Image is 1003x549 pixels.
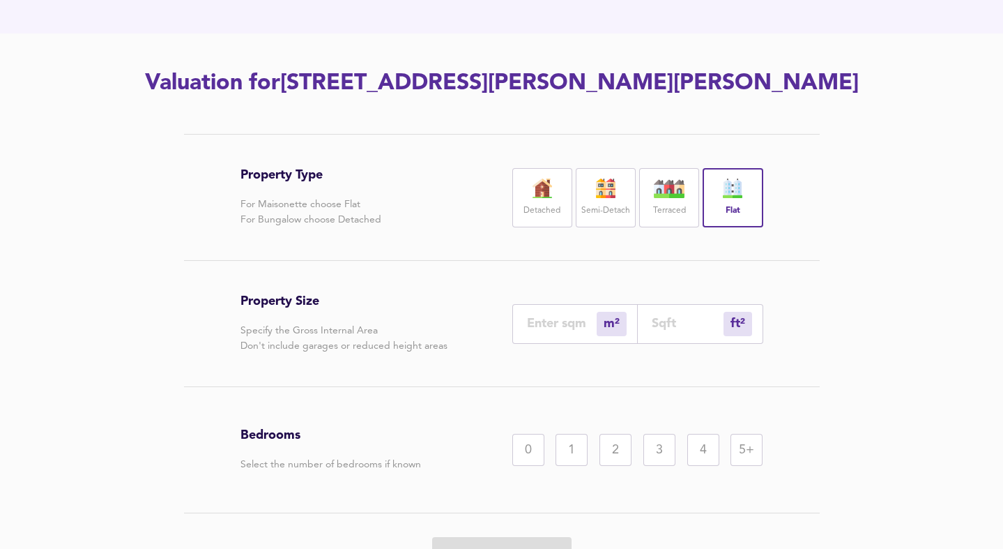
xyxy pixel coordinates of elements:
[652,316,723,331] input: Sqft
[730,434,763,466] div: 5+
[687,434,719,466] div: 4
[703,168,763,227] div: Flat
[512,434,544,466] div: 0
[581,202,630,220] label: Semi-Detach
[652,179,687,198] img: house-icon
[599,434,631,466] div: 2
[240,428,421,443] h3: Bedrooms
[525,179,560,198] img: house-icon
[653,202,686,220] label: Terraced
[639,168,699,227] div: Terraced
[512,168,572,227] div: Detached
[240,323,447,354] p: Specify the Gross Internal Area Don't include garages or reduced height areas
[726,202,740,220] label: Flat
[715,179,750,198] img: flat-icon
[527,316,597,331] input: Enter sqm
[240,457,421,472] p: Select the number of bedrooms if known
[643,434,675,466] div: 3
[240,167,381,183] h3: Property Type
[523,202,560,220] label: Detached
[597,312,627,336] div: m²
[576,168,636,227] div: Semi-Detach
[556,434,588,466] div: 1
[588,179,623,198] img: house-icon
[107,68,896,99] h2: Valuation for [STREET_ADDRESS][PERSON_NAME][PERSON_NAME]
[723,312,752,336] div: m²
[240,294,447,309] h3: Property Size
[240,197,381,227] p: For Maisonette choose Flat For Bungalow choose Detached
